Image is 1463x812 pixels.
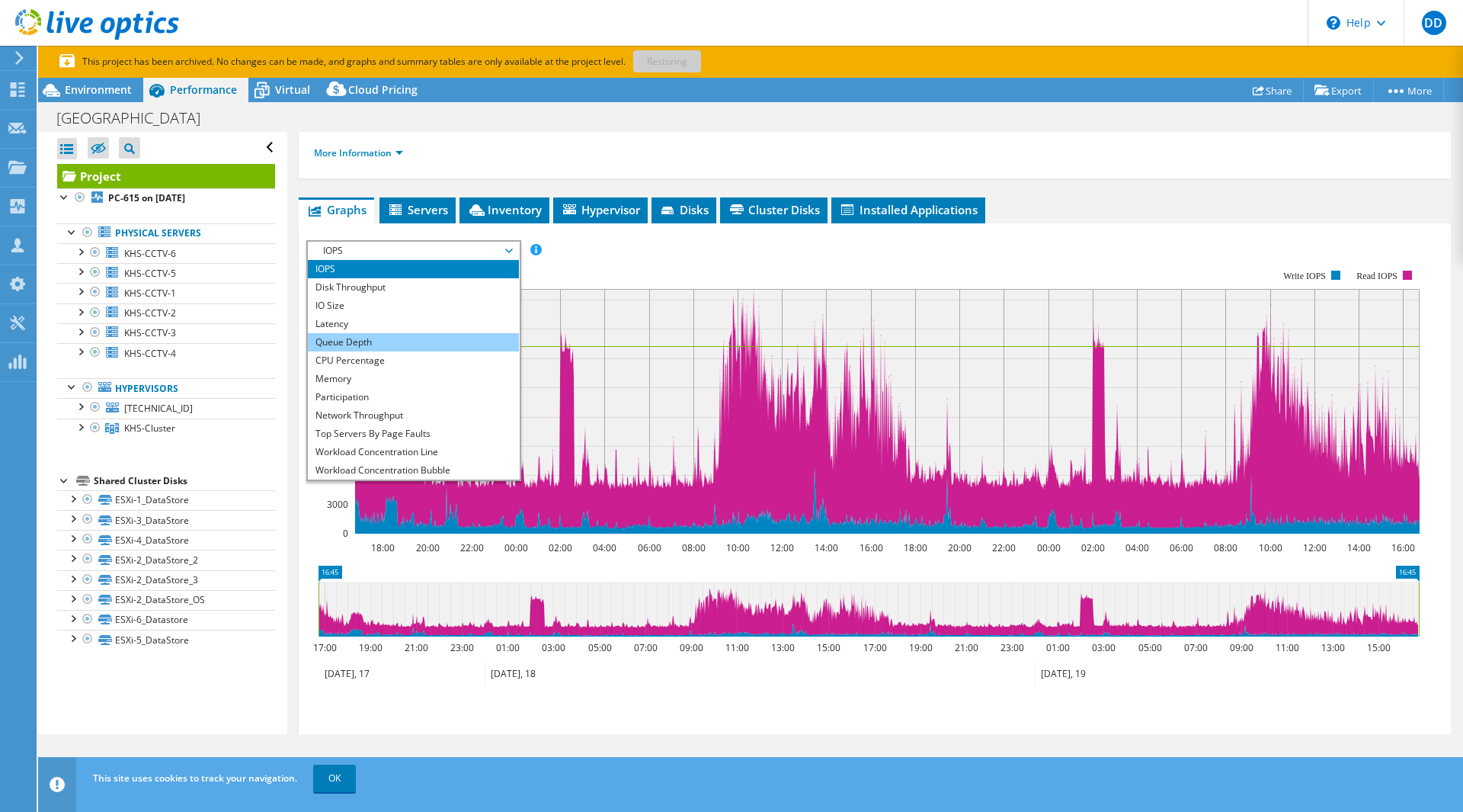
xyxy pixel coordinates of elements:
[57,550,275,570] a: ESXi-2_DataStore_2
[57,223,275,243] a: Physical Servers
[124,247,176,260] span: KHS-CCTV-6
[1347,541,1371,554] text: 14:00
[57,510,275,530] a: ESXi-3_DataStore
[57,490,275,510] a: ESXi-1_DataStore
[308,315,519,333] li: Latency
[50,110,224,127] h1: [GEOGRAPHIC_DATA]
[634,641,658,654] text: 07:00
[57,343,275,363] a: KHS-CCTV-4
[306,202,367,217] span: Graphs
[275,82,310,97] span: Virtual
[343,527,348,540] text: 0
[308,260,519,278] li: IOPS
[1092,641,1116,654] text: 03:00
[108,191,185,204] b: PC-615 on [DATE]
[308,443,519,461] li: Workload Concentration Line
[659,202,709,217] span: Disks
[728,202,820,217] span: Cluster Disks
[308,333,519,351] li: Queue Depth
[170,82,237,97] span: Performance
[1081,541,1105,554] text: 02:00
[124,402,193,415] span: [TECHNICAL_ID]
[496,641,520,654] text: 01:00
[405,641,428,654] text: 21:00
[1373,79,1444,102] a: More
[1259,541,1282,554] text: 10:00
[308,461,519,480] li: Workload Concentration Bubble
[839,202,978,217] span: Installed Applications
[817,641,840,654] text: 15:00
[1327,16,1340,30] svg: \n
[57,164,275,188] a: Project
[1367,641,1391,654] text: 15:00
[770,541,794,554] text: 12:00
[387,202,448,217] span: Servers
[860,541,883,554] text: 16:00
[124,307,176,319] span: KHS-CCTV-2
[948,541,972,554] text: 20:00
[1241,79,1304,102] a: Share
[57,323,275,343] a: KHS-CCTV-3
[308,370,519,388] li: Memory
[1184,641,1208,654] text: 07:00
[57,630,275,650] a: ESXi-5_DataStore
[682,541,706,554] text: 08:00
[1303,79,1374,102] a: Export
[638,541,661,554] text: 06:00
[59,53,806,70] p: This project has been archived. No changes can be made, and graphs and summary tables are only av...
[504,541,528,554] text: 00:00
[588,641,612,654] text: 05:00
[308,425,519,443] li: Top Servers By Page Faults
[315,242,511,260] span: IOPS
[549,541,572,554] text: 02:00
[467,202,542,217] span: Inventory
[593,541,616,554] text: 04:00
[561,202,640,217] span: Hypervisor
[1357,271,1398,281] text: Read IOPS
[1283,271,1326,281] text: Write IOPS
[1138,641,1162,654] text: 05:00
[863,641,887,654] text: 17:00
[1303,541,1327,554] text: 12:00
[1214,541,1237,554] text: 08:00
[308,388,519,406] li: Participation
[57,610,275,630] a: ESXi-6_Datastore
[460,541,484,554] text: 22:00
[308,406,519,425] li: Network Throughput
[726,541,750,554] text: 10:00
[308,278,519,297] li: Disk Throughput
[57,243,275,263] a: KHS-CCTV-6
[771,641,795,654] text: 13:00
[57,419,275,438] a: KHS-Cluster
[57,570,275,590] a: ESXi-2_DataStore_3
[416,541,440,554] text: 20:00
[57,303,275,323] a: KHS-CCTV-2
[1391,541,1415,554] text: 16:00
[1000,641,1024,654] text: 23:00
[1170,541,1193,554] text: 06:00
[909,641,933,654] text: 19:00
[680,641,703,654] text: 09:00
[359,641,383,654] text: 19:00
[57,263,275,283] a: KHS-CCTV-5
[57,530,275,550] a: ESXi-4_DataStore
[124,347,176,360] span: KHS-CCTV-4
[94,472,275,490] div: Shared Cluster Disks
[57,378,275,398] a: Hypervisors
[57,188,275,208] a: PC-615 on [DATE]
[308,297,519,315] li: IO Size
[450,641,474,654] text: 23:00
[815,541,838,554] text: 14:00
[313,641,337,654] text: 17:00
[65,82,132,97] span: Environment
[1276,641,1299,654] text: 11:00
[124,326,176,339] span: KHS-CCTV-3
[313,765,356,792] a: OK
[1037,541,1061,554] text: 00:00
[1125,541,1149,554] text: 04:00
[725,641,749,654] text: 11:00
[314,146,403,159] a: More Information
[371,541,395,554] text: 18:00
[124,287,176,300] span: KHS-CCTV-1
[93,772,297,785] span: This site uses cookies to track your navigation.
